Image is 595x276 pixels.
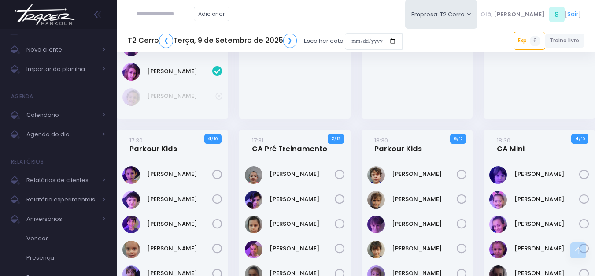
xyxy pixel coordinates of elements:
[245,216,262,233] img: ILKA Gonzalez da Rosa
[147,220,212,228] a: [PERSON_NAME]
[575,135,579,142] strong: 4
[122,216,140,233] img: Leonardo Falco da Costa
[147,67,212,76] a: [PERSON_NAME]
[11,153,44,171] h4: Relatórios
[26,63,97,75] span: Importar da planilha
[457,136,462,142] small: / 12
[367,191,385,209] img: Benício Schueler
[331,135,334,142] strong: 2
[208,135,211,142] strong: 4
[392,170,457,179] a: [PERSON_NAME]
[194,7,230,21] a: Adicionar
[122,191,140,209] img: Caio Bivar
[477,4,584,24] div: [ ]
[367,166,385,184] img: ARTHUR PARRINI
[26,109,97,121] span: Calendário
[270,195,335,204] a: [PERSON_NAME]
[26,44,97,56] span: Novo cliente
[270,170,335,179] a: [PERSON_NAME]
[128,31,403,51] div: Escolher data:
[129,136,177,153] a: 17:30Parkour Kids
[122,63,140,81] img: Olivia Mascarenhas
[494,10,545,19] span: [PERSON_NAME]
[334,136,340,142] small: / 12
[26,194,97,205] span: Relatório experimentais
[122,166,140,184] img: Bento Mascarenhas Lopes
[245,166,262,184] img: Andreza christianini martinez
[514,170,580,179] a: [PERSON_NAME]
[374,136,422,153] a: 18:30Parkour Kids
[545,34,584,48] a: Treino livre
[26,129,97,140] span: Agenda do dia
[392,244,457,253] a: [PERSON_NAME]
[497,136,510,145] small: 18:30
[270,244,335,253] a: [PERSON_NAME]
[270,220,335,228] a: [PERSON_NAME]
[147,92,215,101] a: [PERSON_NAME]
[567,10,578,19] a: Sair
[128,34,297,48] h5: T2 Cerro Terça, 9 de Setembro de 2025
[26,175,97,186] span: Relatórios de clientes
[147,244,212,253] a: [PERSON_NAME]
[530,36,540,46] span: 6
[579,136,585,142] small: / 10
[245,191,262,209] img: Antonia marinho
[454,135,457,142] strong: 6
[489,216,507,233] img: Júlia Rojas Silveira
[514,32,545,49] a: Exp6
[392,195,457,204] a: [PERSON_NAME]
[497,136,525,153] a: 18:30GA Mini
[374,136,388,145] small: 18:30
[480,10,492,19] span: Olá,
[367,216,385,233] img: Dimitri Gael Gadotti
[514,195,580,204] a: [PERSON_NAME]
[26,252,106,264] span: Presença
[549,7,565,22] span: S
[392,220,457,228] a: [PERSON_NAME]
[211,136,218,142] small: / 10
[122,241,140,258] img: VALENTINA KLEMIG FIGUEIREDO ALVES
[11,88,33,105] h4: Agenda
[514,244,580,253] a: [PERSON_NAME]
[252,136,327,153] a: 17:31GA Pré Treinamento
[489,241,507,258] img: Lara Castilho Farinelli
[129,136,143,145] small: 17:30
[514,220,580,228] a: [PERSON_NAME]
[159,34,173,48] a: ❮
[252,136,263,145] small: 17:31
[26,233,106,244] span: Vendas
[147,195,212,204] a: [PERSON_NAME]
[367,241,385,258] img: Gabriel Linck Takimoto da Silva
[147,170,212,179] a: [PERSON_NAME]
[283,34,297,48] a: ❯
[489,191,507,209] img: Joana rojas Silveira
[122,88,140,106] img: Yara Laraichi
[245,241,262,258] img: Julia Castellani Malavasi
[26,213,97,225] span: Aniversários
[489,166,507,184] img: Agatha Furuko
